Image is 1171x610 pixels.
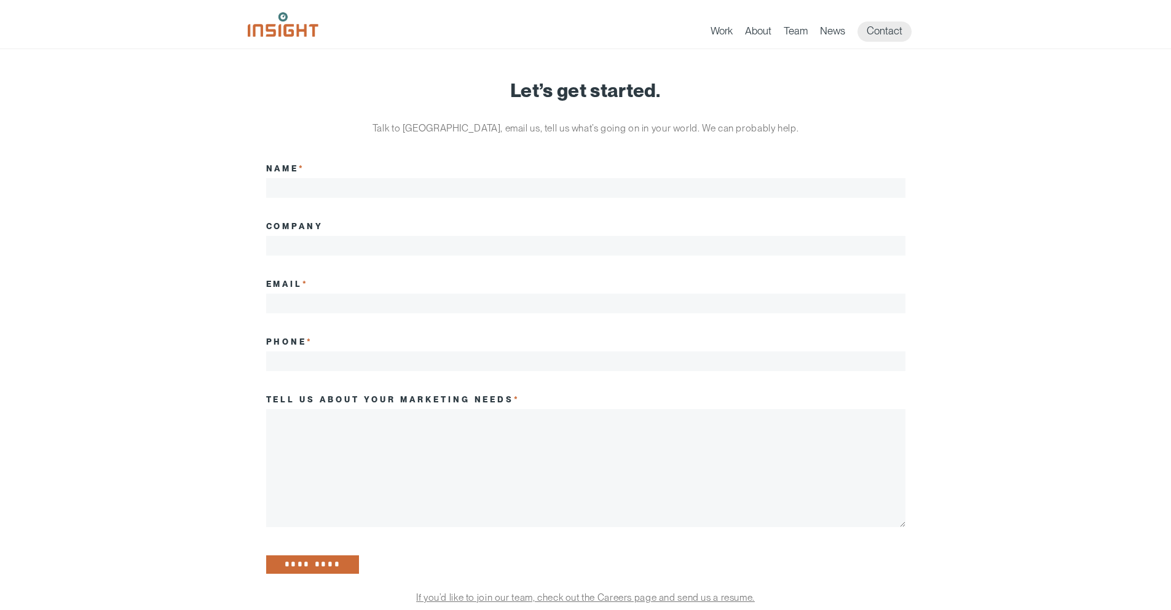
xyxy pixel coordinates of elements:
[820,25,845,42] a: News
[266,394,521,404] label: Tell us about your marketing needs
[784,25,808,42] a: Team
[745,25,771,42] a: About
[266,279,309,289] label: Email
[248,12,318,37] img: Insight Marketing Design
[858,22,912,42] a: Contact
[266,163,306,173] label: Name
[416,592,755,603] a: If you’d like to join our team, check out the Careers page and send us a resume.
[266,337,313,346] label: Phone
[266,221,324,231] label: Company
[711,25,733,42] a: Work
[266,80,905,101] h1: Let’s get started.
[711,22,924,42] nav: primary navigation menu
[355,119,816,138] p: Talk to [GEOGRAPHIC_DATA], email us, tell us what’s going on in your world. We can probably help.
